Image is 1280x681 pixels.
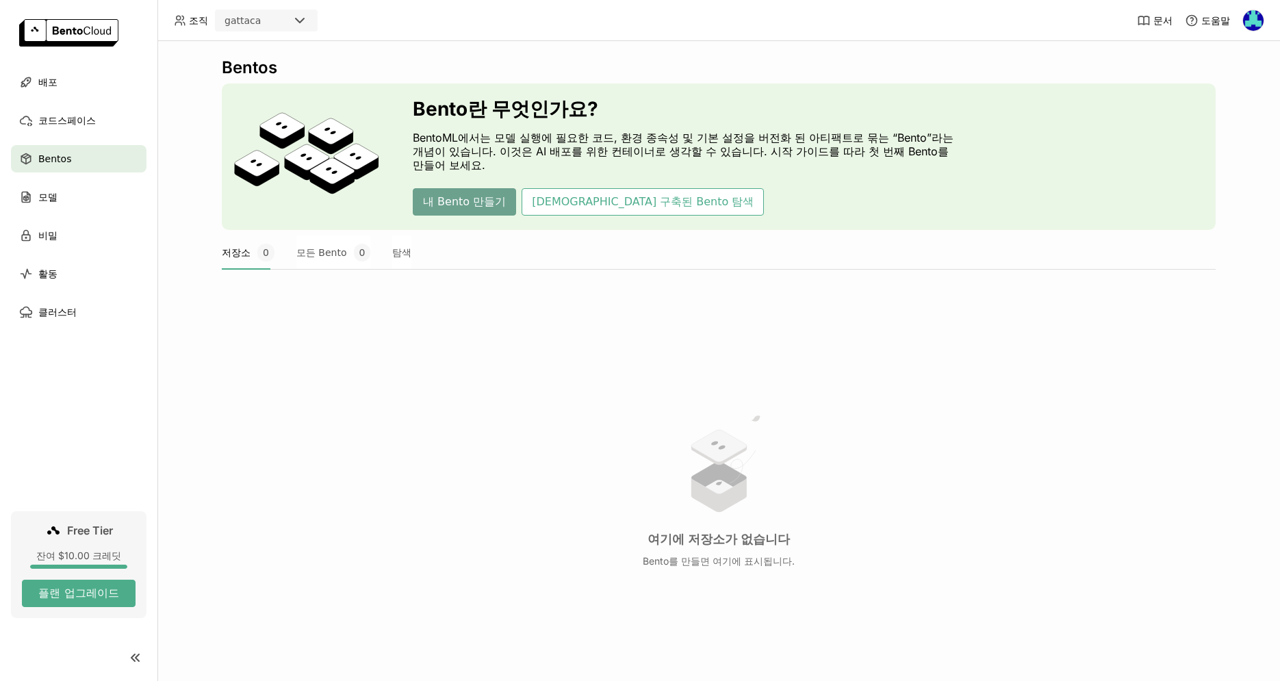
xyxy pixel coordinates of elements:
span: 모델 [38,189,57,205]
p: BentoML에서는 모델 실행에 필요한 코드, 환경 종속성 및 기본 설정을 버전화 된 아티팩트로 묶는 “Bento”라는 개념이 있습니다. 이것은 AI 배포를 위한 컨테이너로 ... [413,131,953,172]
div: 도움말 [1185,14,1230,27]
span: 활동 [38,266,57,282]
button: 모든 Bento [296,235,371,270]
button: 탐색 [392,235,411,270]
a: 모델 [11,183,146,211]
img: cover onboarding [233,112,380,202]
input: Selected gattaca. [262,14,264,28]
span: 비밀 [38,227,57,244]
button: 저장소 [222,235,274,270]
a: Bentos [11,145,146,172]
div: Bentos [222,57,1216,78]
a: 문서 [1137,14,1173,27]
span: 배포 [38,74,57,90]
a: 클러스터 [11,298,146,326]
span: Bentos [38,151,71,167]
a: 비밀 [11,222,146,249]
span: 코드스페이스 [38,112,96,129]
span: 0 [354,244,371,261]
h3: 여기에 저장소가 없습니다 [648,532,790,547]
span: 조직 [189,14,208,27]
div: gattaca [225,14,261,27]
button: 플랜 업그레이드 [22,580,136,607]
a: 배포 [11,68,146,96]
span: 클러스터 [38,304,77,320]
button: [DEMOGRAPHIC_DATA] 구축된 Bento 탐색 [522,188,764,216]
h3: Bento란 무엇인가요? [413,98,953,120]
img: eugene lee [1243,10,1264,31]
img: no results [667,412,770,515]
div: 잔여 $10.00 크레딧 [22,550,136,562]
img: logo [19,19,118,47]
span: 0 [257,244,274,261]
button: 내 Bento 만들기 [413,188,516,216]
span: Free Tier [67,524,113,537]
a: 활동 [11,260,146,287]
a: 코드스페이스 [11,107,146,134]
span: 문서 [1153,14,1173,27]
p: Bento를 만들면 여기에 표시됩니다. [643,555,795,567]
span: 도움말 [1201,14,1230,27]
a: Free Tier잔여 $10.00 크레딧플랜 업그레이드 [11,511,146,618]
